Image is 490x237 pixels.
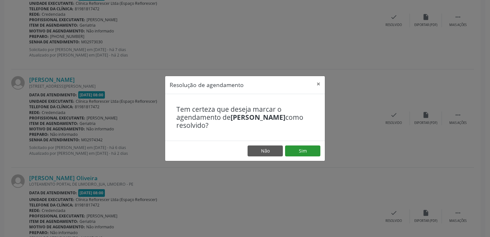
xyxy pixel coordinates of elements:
b: [PERSON_NAME] [231,113,285,122]
button: Close [312,76,325,92]
button: Sim [285,145,320,156]
button: Não [248,145,283,156]
h4: Tem certeza que deseja marcar o agendamento de como resolvido? [176,105,314,130]
h5: Resolução de agendamento [170,81,244,89]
